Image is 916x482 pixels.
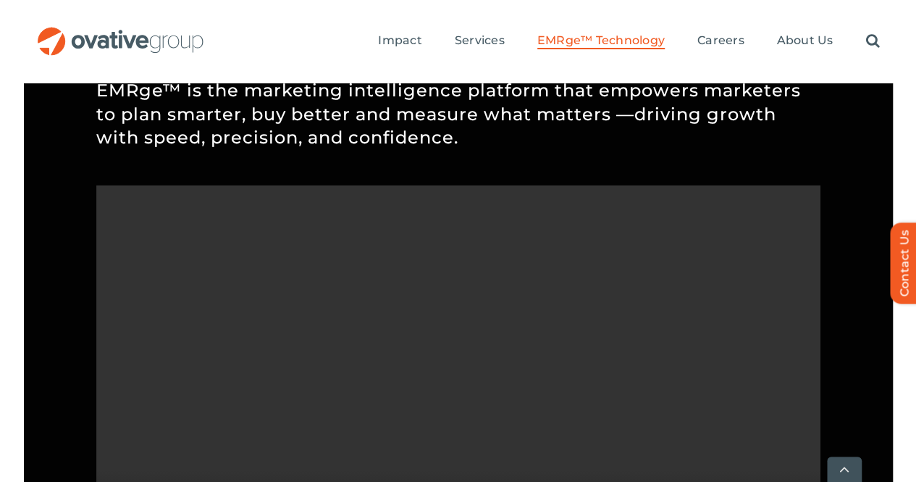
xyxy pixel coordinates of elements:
a: Careers [697,33,744,49]
p: EMRge™ is the marketing intelligence platform that empowers marketers to plan smarter, buy better... [96,57,820,170]
a: EMRge™ Technology [537,33,665,49]
a: Services [455,33,505,49]
span: Impact [378,33,421,48]
a: About Us [776,33,833,49]
a: Search [865,33,879,49]
a: OG_Full_horizontal_RGB [36,25,205,39]
a: Impact [378,33,421,49]
span: About Us [776,33,833,48]
span: Services [455,33,505,48]
span: Careers [697,33,744,48]
span: EMRge™ Technology [537,33,665,48]
nav: Menu [378,18,879,65]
